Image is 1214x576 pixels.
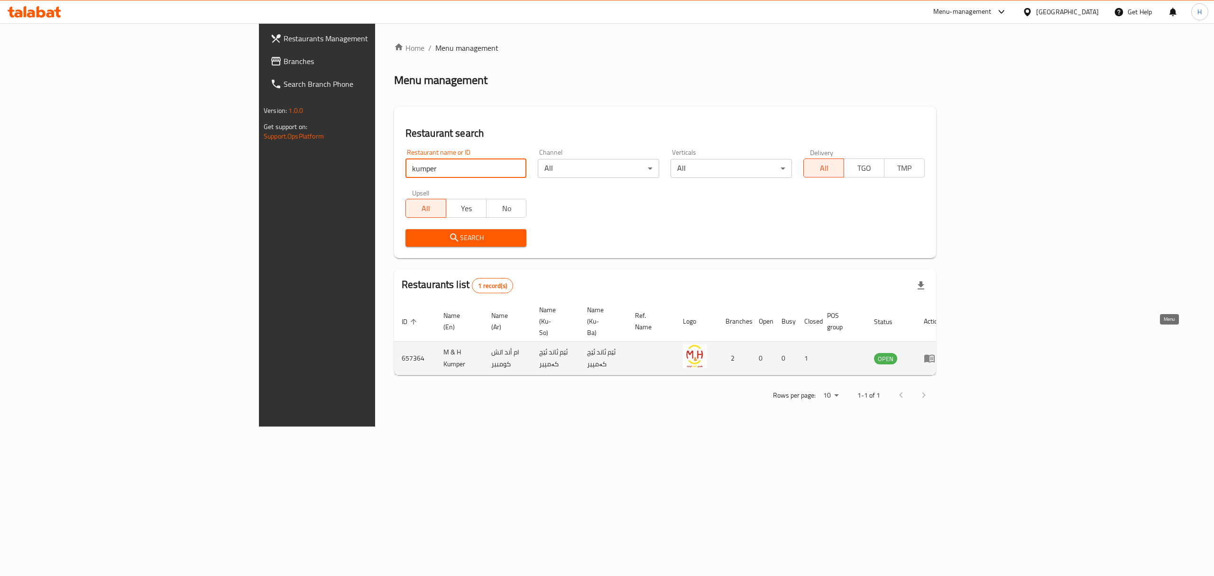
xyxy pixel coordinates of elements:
[264,130,324,142] a: Support.OpsPlatform
[412,189,430,196] label: Upsell
[827,310,855,333] span: POS group
[484,342,532,375] td: ام أند اتش كومبير
[916,301,949,342] th: Action
[532,342,579,375] td: ئێم ئاند ئێچ کەمپیر
[579,342,627,375] td: ئێم ئاند ئێچ کەمپیر
[284,56,454,67] span: Branches
[263,27,462,50] a: Restaurants Management
[848,161,881,175] span: TGO
[394,301,949,375] table: enhanced table
[472,278,513,293] div: Total records count
[435,42,498,54] span: Menu management
[683,344,707,368] img: M & H Kumper
[486,199,527,218] button: No
[888,161,921,175] span: TMP
[819,389,842,403] div: Rows per page:
[410,202,442,215] span: All
[491,310,520,333] span: Name (Ar)
[773,390,816,401] p: Rows per page:
[472,281,513,290] span: 1 record(s)
[263,73,462,95] a: Search Branch Phone
[808,161,840,175] span: All
[413,232,519,244] span: Search
[774,301,797,342] th: Busy
[490,202,523,215] span: No
[797,342,819,375] td: 1
[405,126,925,140] h2: Restaurant search
[803,158,844,177] button: All
[443,310,472,333] span: Name (En)
[874,316,905,327] span: Status
[405,159,527,178] input: Search for restaurant name or ID..
[587,304,616,338] span: Name (Ku-Ba)
[405,199,446,218] button: All
[844,158,884,177] button: TGO
[264,104,287,117] span: Version:
[718,301,751,342] th: Branches
[405,229,527,247] button: Search
[751,301,774,342] th: Open
[288,104,303,117] span: 1.0.0
[751,342,774,375] td: 0
[538,159,659,178] div: All
[1197,7,1202,17] span: H
[797,301,819,342] th: Closed
[1036,7,1099,17] div: [GEOGRAPHIC_DATA]
[284,33,454,44] span: Restaurants Management
[402,278,513,293] h2: Restaurants list
[675,301,718,342] th: Logo
[884,158,925,177] button: TMP
[774,342,797,375] td: 0
[284,78,454,90] span: Search Branch Phone
[402,316,420,327] span: ID
[810,149,834,156] label: Delivery
[539,304,568,338] span: Name (Ku-So)
[671,159,792,178] div: All
[263,50,462,73] a: Branches
[394,42,936,54] nav: breadcrumb
[933,6,992,18] div: Menu-management
[874,353,897,364] span: OPEN
[446,199,487,218] button: Yes
[394,73,487,88] h2: Menu management
[450,202,483,215] span: Yes
[635,310,664,333] span: Ref. Name
[857,390,880,401] p: 1-1 of 1
[264,121,307,133] span: Get support on:
[718,342,751,375] td: 2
